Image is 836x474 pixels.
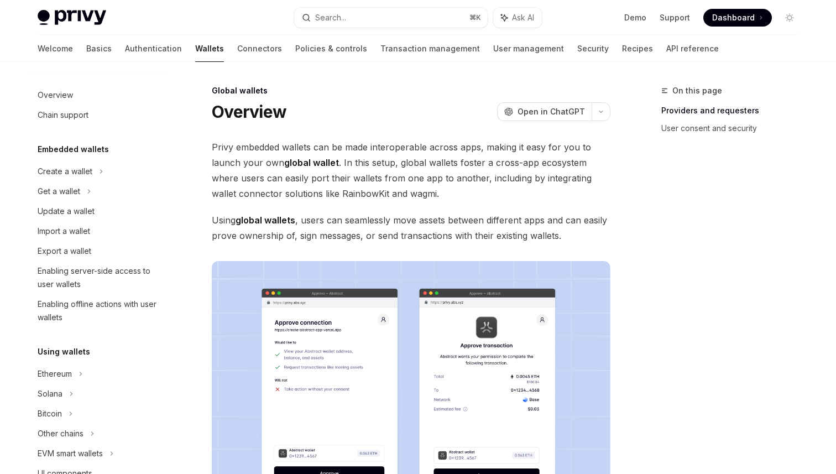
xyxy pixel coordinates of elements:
[497,102,592,121] button: Open in ChatGPT
[493,35,564,62] a: User management
[38,407,62,420] div: Bitcoin
[469,13,481,22] span: ⌘ K
[212,85,610,96] div: Global wallets
[38,205,95,218] div: Update a wallet
[29,201,170,221] a: Update a wallet
[666,35,719,62] a: API reference
[29,241,170,261] a: Export a wallet
[703,9,772,27] a: Dashboard
[712,12,755,23] span: Dashboard
[195,35,224,62] a: Wallets
[212,102,286,122] h1: Overview
[315,11,346,24] div: Search...
[237,35,282,62] a: Connectors
[672,84,722,97] span: On this page
[624,12,646,23] a: Demo
[38,225,90,238] div: Import a wallet
[380,35,480,62] a: Transaction management
[38,345,90,358] h5: Using wallets
[86,35,112,62] a: Basics
[236,215,295,226] strong: global wallets
[125,35,182,62] a: Authentication
[38,165,92,178] div: Create a wallet
[38,447,103,460] div: EVM smart wallets
[38,185,80,198] div: Get a wallet
[284,157,339,168] strong: global wallet
[38,35,73,62] a: Welcome
[660,12,690,23] a: Support
[661,119,807,137] a: User consent and security
[38,10,106,25] img: light logo
[518,106,585,117] span: Open in ChatGPT
[38,387,62,400] div: Solana
[577,35,609,62] a: Security
[212,212,610,243] span: Using , users can seamlessly move assets between different apps and can easily prove ownership of...
[493,8,542,28] button: Ask AI
[661,102,807,119] a: Providers and requesters
[29,294,170,327] a: Enabling offline actions with user wallets
[781,9,798,27] button: Toggle dark mode
[29,105,170,125] a: Chain support
[295,35,367,62] a: Policies & controls
[38,88,73,102] div: Overview
[38,143,109,156] h5: Embedded wallets
[38,108,88,122] div: Chain support
[29,221,170,241] a: Import a wallet
[38,298,164,324] div: Enabling offline actions with user wallets
[29,85,170,105] a: Overview
[294,8,488,28] button: Search...⌘K
[38,427,83,440] div: Other chains
[38,244,91,258] div: Export a wallet
[38,367,72,381] div: Ethereum
[512,12,534,23] span: Ask AI
[622,35,653,62] a: Recipes
[29,261,170,294] a: Enabling server-side access to user wallets
[212,139,610,201] span: Privy embedded wallets can be made interoperable across apps, making it easy for you to launch yo...
[38,264,164,291] div: Enabling server-side access to user wallets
